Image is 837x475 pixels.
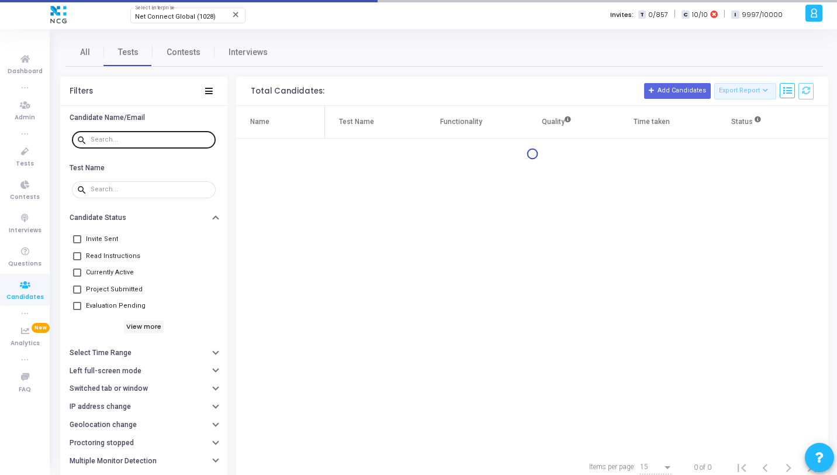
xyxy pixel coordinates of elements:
span: Questions [8,259,41,269]
span: Evaluation Pending [86,299,146,313]
span: Candidates [6,292,44,302]
div: Name [250,115,269,128]
h6: Select Time Range [70,349,132,357]
span: Tests [16,159,34,169]
h6: Geolocation change [70,421,137,429]
h6: IP address change [70,402,131,411]
mat-icon: Clear [231,10,241,19]
button: Add Candidates [644,83,711,98]
span: I [731,11,739,19]
span: Invite Sent [86,232,118,246]
span: Interviews [9,226,41,236]
span: Currently Active [86,266,134,280]
img: logo [47,3,70,26]
div: Filters [70,87,93,96]
div: Time taken [634,115,670,128]
span: Read Instructions [86,249,140,263]
button: IP address change [60,398,227,416]
span: Net Connect Global (1028) [135,13,216,20]
span: C [682,11,689,19]
h6: Candidate Name/Email [70,113,145,122]
span: 15 [640,463,648,471]
mat-select: Items per page: [640,463,673,471]
span: Analytics [11,339,40,349]
span: Tests [118,46,139,58]
span: | [674,8,676,20]
button: Candidate Status [60,209,227,227]
button: Select Time Range [60,344,227,362]
div: 0 of 0 [694,462,711,473]
h6: Candidate Status [70,214,126,222]
label: Invites: [610,10,634,20]
span: All [80,46,90,58]
span: Contests [167,46,200,58]
span: FAQ [19,385,31,395]
div: Items per page: [589,462,635,472]
h6: Test Name [70,164,105,173]
button: Multiple Monitor Detection [60,452,227,470]
h6: Proctoring stopped [70,439,134,448]
span: New [32,323,50,333]
div: Total Candidates: [251,87,324,96]
th: Functionality [414,106,509,139]
h6: Multiple Monitor Detection [70,457,157,466]
button: Switched tab or window [60,380,227,398]
h6: Left full-screen mode [70,367,141,376]
button: Geolocation change [60,416,227,434]
span: 10/10 [692,10,708,20]
span: T [638,11,646,19]
span: 9997/10000 [742,10,783,20]
span: Contests [10,192,40,202]
th: Test Name [325,106,414,139]
th: Status [700,106,795,139]
span: Project Submitted [86,283,143,297]
button: Test Name [60,159,227,177]
button: Export Report [714,83,777,99]
span: | [724,8,725,20]
h6: View more [124,321,164,333]
span: Interviews [229,46,268,58]
mat-icon: search [77,135,91,145]
button: Left full-screen mode [60,362,227,380]
h6: Switched tab or window [70,384,148,393]
input: Search... [91,186,211,193]
input: Search... [91,136,211,143]
span: Dashboard [8,67,43,77]
span: Admin [15,113,35,123]
th: Quality [509,106,604,139]
span: 0/857 [648,10,668,20]
button: Proctoring stopped [60,434,227,452]
mat-icon: search [77,184,91,195]
button: Candidate Name/Email [60,109,227,127]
